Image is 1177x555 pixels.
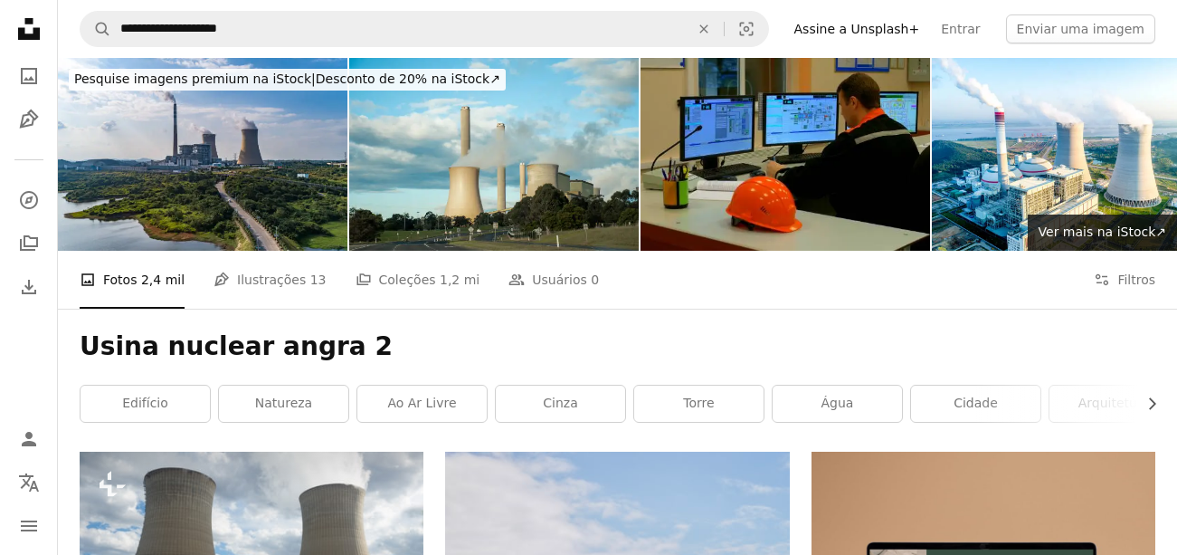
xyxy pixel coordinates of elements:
[591,270,599,290] span: 0
[911,386,1040,422] a: cidade
[1094,251,1155,309] button: Filtros
[440,270,479,290] span: 1,2 mi
[11,464,47,501] button: Idioma
[58,58,347,251] img: Cena da usina térmica
[349,58,639,251] img: Vista exterior da Loy Yang Power Station. Uma usina térmica a carvão marrom localizada nos arredo...
[1039,225,1166,239] span: Ver mais na iStock ↗
[1006,14,1155,43] button: Enviar uma imagem
[634,386,764,422] a: torre
[1135,386,1155,422] button: rolar lista para a direita
[508,251,599,309] a: Usuários 0
[356,251,480,309] a: Coleções 1,2 mi
[11,508,47,544] button: Menu
[81,12,111,46] button: Pesquise na Unsplash
[357,386,487,422] a: ao ar livre
[11,182,47,218] a: Explorar
[74,72,316,86] span: Pesquise imagens premium na iStock |
[684,12,724,46] button: Limpar
[11,58,47,94] a: Fotos
[641,58,930,251] img: Trabalhador focado em ambiente industrial examina o desempenho do equipamento no monitor. O traba...
[773,386,902,422] a: Água
[214,251,326,309] a: Ilustrações 13
[74,72,500,86] span: Desconto de 20% na iStock ↗
[310,270,327,290] span: 13
[11,421,47,457] a: Entrar / Cadastrar-se
[80,330,1155,363] h1: Usina nuclear angra 2
[11,269,47,305] a: Histórico de downloads
[219,386,348,422] a: natureza
[80,11,769,47] form: Pesquise conteúdo visual em todo o site
[58,58,517,101] a: Pesquise imagens premium na iStock|Desconto de 20% na iStock↗
[725,12,768,46] button: Pesquisa visual
[1028,215,1177,251] a: Ver mais na iStock↗
[11,225,47,262] a: Coleções
[930,14,991,43] a: Entrar
[81,386,210,422] a: edifício
[11,101,47,138] a: Ilustrações
[496,386,625,422] a: cinza
[783,14,931,43] a: Assine a Unsplash+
